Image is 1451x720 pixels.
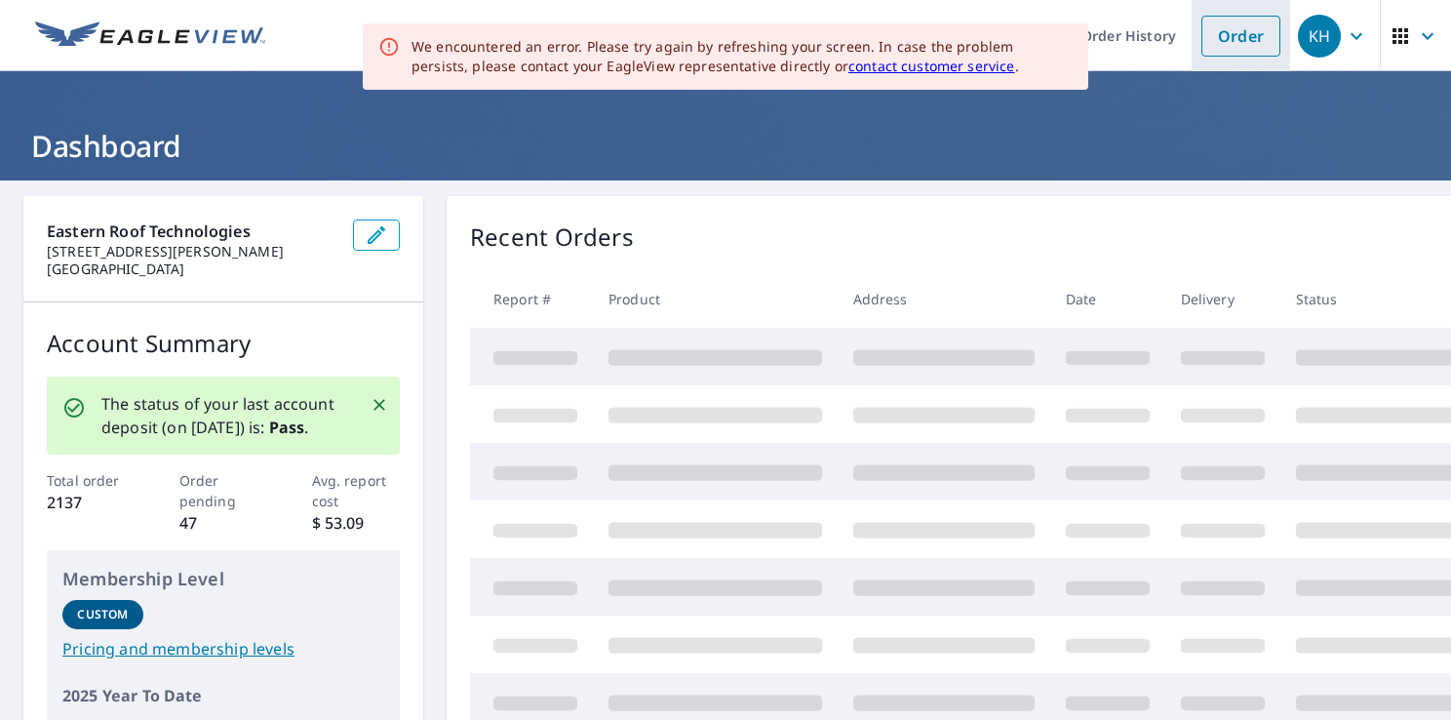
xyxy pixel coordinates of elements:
th: Delivery [1165,270,1280,328]
th: Product [593,270,838,328]
h1: Dashboard [23,126,1428,166]
th: Address [838,270,1050,328]
a: contact customer service [848,57,1015,75]
div: KH [1298,15,1341,58]
p: Recent Orders [470,220,634,255]
p: 2025 Year To Date [62,684,384,707]
p: [GEOGRAPHIC_DATA] [47,260,337,278]
div: We encountered an error. Please try again by refreshing your screen. In case the problem persists... [412,37,1073,76]
p: Eastern Roof Technologies [47,220,337,243]
a: Pricing and membership levels [62,637,384,660]
p: Avg. report cost [312,470,401,511]
p: 47 [179,511,268,535]
p: Order pending [179,470,268,511]
p: Total order [47,470,136,491]
p: [STREET_ADDRESS][PERSON_NAME] [47,243,337,260]
img: EV Logo [35,21,265,51]
p: Account Summary [47,326,400,361]
p: $ 53.09 [312,511,401,535]
p: The status of your last account deposit (on [DATE]) is: . [101,392,347,439]
p: Membership Level [62,566,384,592]
button: Close [367,392,392,418]
th: Report # [470,270,593,328]
a: Order [1201,16,1280,57]
p: Custom [77,606,128,623]
th: Date [1050,270,1165,328]
b: Pass [269,417,305,438]
p: 2137 [47,491,136,514]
